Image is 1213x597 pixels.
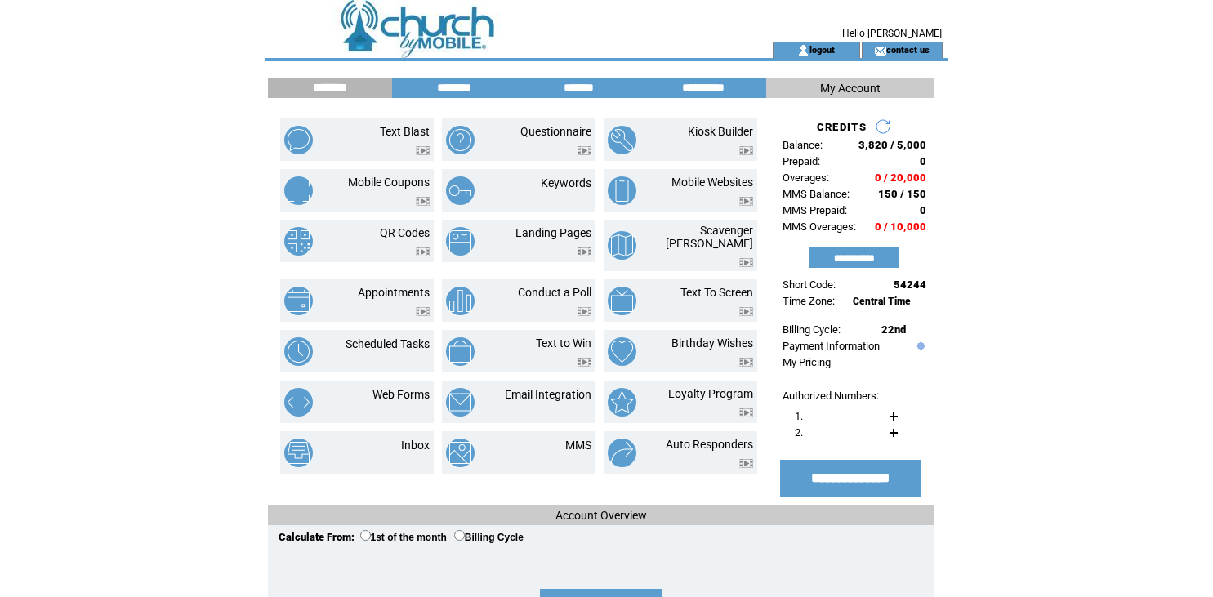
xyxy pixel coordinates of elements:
img: video.png [578,146,591,155]
img: text-blast.png [284,126,313,154]
img: video.png [578,358,591,367]
img: scavenger-hunt.png [608,231,636,260]
img: video.png [739,459,753,468]
span: 0 [920,155,926,167]
img: video.png [578,247,591,256]
a: QR Codes [380,226,430,239]
span: Balance: [783,139,823,151]
span: Central Time [853,296,911,307]
img: loyalty-program.png [608,388,636,417]
a: Kiosk Builder [688,125,753,138]
input: Billing Cycle [454,530,465,541]
img: kiosk-builder.png [608,126,636,154]
img: contact_us_icon.gif [874,44,886,57]
a: My Pricing [783,356,831,368]
label: Billing Cycle [454,532,524,543]
a: Birthday Wishes [671,336,753,350]
img: questionnaire.png [446,126,475,154]
a: Conduct a Poll [518,286,591,299]
a: Payment Information [783,340,880,352]
span: 2. [795,426,803,439]
a: logout [809,44,835,55]
a: MMS [565,439,591,452]
a: Text To Screen [680,286,753,299]
input: 1st of the month [360,530,371,541]
span: 0 / 20,000 [875,172,926,184]
a: Loyalty Program [668,387,753,400]
a: Scavenger [PERSON_NAME] [666,224,753,250]
span: Account Overview [555,509,647,522]
span: MMS Balance: [783,188,850,200]
span: 22nd [881,323,906,336]
span: Authorized Numbers: [783,390,879,402]
img: video.png [416,146,430,155]
img: video.png [739,307,753,316]
img: video.png [739,408,753,417]
a: Mobile Websites [671,176,753,189]
span: Short Code: [783,278,836,291]
span: 3,820 / 5,000 [858,139,926,151]
img: conduct-a-poll.png [446,287,475,315]
span: Prepaid: [783,155,820,167]
a: Scheduled Tasks [346,337,430,350]
img: qr-codes.png [284,227,313,256]
img: scheduled-tasks.png [284,337,313,366]
span: MMS Prepaid: [783,204,847,216]
img: mobile-coupons.png [284,176,313,205]
img: email-integration.png [446,388,475,417]
span: Billing Cycle: [783,323,841,336]
img: auto-responders.png [608,439,636,467]
a: contact us [886,44,930,55]
span: 0 / 10,000 [875,221,926,233]
span: My Account [820,82,881,95]
img: video.png [739,146,753,155]
span: Hello [PERSON_NAME] [842,28,942,39]
img: video.png [416,307,430,316]
a: Inbox [401,439,430,452]
img: text-to-win.png [446,337,475,366]
img: video.png [739,197,753,206]
a: Text Blast [380,125,430,138]
img: video.png [416,197,430,206]
a: Text to Win [536,336,591,350]
img: web-forms.png [284,388,313,417]
img: keywords.png [446,176,475,205]
span: Overages: [783,172,829,184]
span: 54244 [894,278,926,291]
img: appointments.png [284,287,313,315]
img: mms.png [446,439,475,467]
img: video.png [416,247,430,256]
span: 150 / 150 [878,188,926,200]
a: Questionnaire [520,125,591,138]
a: Landing Pages [515,226,591,239]
a: Mobile Coupons [348,176,430,189]
span: Calculate From: [279,531,355,543]
img: inbox.png [284,439,313,467]
span: 0 [920,204,926,216]
img: landing-pages.png [446,227,475,256]
img: text-to-screen.png [608,287,636,315]
span: MMS Overages: [783,221,856,233]
label: 1st of the month [360,532,447,543]
span: Time Zone: [783,295,835,307]
a: Email Integration [505,388,591,401]
img: birthday-wishes.png [608,337,636,366]
a: Appointments [358,286,430,299]
span: CREDITS [817,121,867,133]
img: video.png [739,358,753,367]
img: mobile-websites.png [608,176,636,205]
a: Web Forms [372,388,430,401]
span: 1. [795,410,803,422]
img: help.gif [913,342,925,350]
img: video.png [578,307,591,316]
a: Auto Responders [666,438,753,451]
img: video.png [739,258,753,267]
a: Keywords [541,176,591,189]
img: account_icon.gif [797,44,809,57]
